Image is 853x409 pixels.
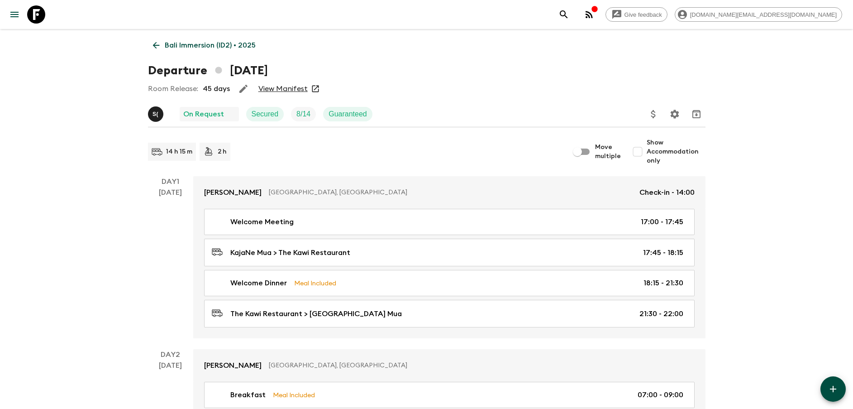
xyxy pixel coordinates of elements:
span: [DOMAIN_NAME][EMAIL_ADDRESS][DOMAIN_NAME] [685,11,842,18]
p: Guaranteed [329,109,367,120]
p: Breakfast [230,390,266,400]
div: [DATE] [159,187,182,338]
p: Bali Immersion (ID2) • 2025 [165,40,256,51]
p: 17:45 - 18:15 [643,247,683,258]
p: 45 days [203,83,230,94]
button: Settings [666,105,684,123]
p: Meal Included [294,278,336,288]
a: [PERSON_NAME][GEOGRAPHIC_DATA], [GEOGRAPHIC_DATA] [193,349,705,382]
a: BreakfastMeal Included07:00 - 09:00 [204,382,695,408]
button: Archive (Completed, Cancelled or Unsynced Departures only) [687,105,705,123]
p: [GEOGRAPHIC_DATA], [GEOGRAPHIC_DATA] [269,361,687,370]
p: 14 h 15 m [166,147,192,156]
p: Room Release: [148,83,198,94]
p: S ( [152,111,158,118]
div: Trip Fill [291,107,316,121]
p: Day 1 [148,176,193,187]
p: Meal Included [273,390,315,400]
a: Welcome DinnerMeal Included18:15 - 21:30 [204,270,695,296]
p: KajaNe Mua > The Kawi Restaurant [230,247,350,258]
p: On Request [183,109,224,120]
span: Show Accommodation only [647,138,705,165]
span: Shandy (Putu) Sandhi Astra Juniawan [148,109,165,116]
a: KajaNe Mua > The Kawi Restaurant17:45 - 18:15 [204,239,695,266]
p: [GEOGRAPHIC_DATA], [GEOGRAPHIC_DATA] [269,188,632,197]
span: Give feedback [619,11,667,18]
button: S( [148,106,165,122]
a: Welcome Meeting17:00 - 17:45 [204,209,695,235]
p: Day 2 [148,349,193,360]
p: The Kawi Restaurant > [GEOGRAPHIC_DATA] Mua [230,308,402,319]
p: Welcome Meeting [230,217,294,227]
div: [DOMAIN_NAME][EMAIL_ADDRESS][DOMAIN_NAME] [675,7,842,22]
p: [PERSON_NAME] [204,360,262,371]
h1: Departure [DATE] [148,62,268,80]
a: View Manifest [258,84,308,93]
p: Check-in - 14:00 [639,187,695,198]
a: The Kawi Restaurant > [GEOGRAPHIC_DATA] Mua21:30 - 22:00 [204,300,695,327]
a: Give feedback [605,7,667,22]
button: Update Price, Early Bird Discount and Costs [644,105,662,123]
p: 07:00 - 09:00 [638,390,683,400]
p: 2 h [218,147,227,156]
p: Welcome Dinner [230,278,287,289]
button: menu [5,5,24,24]
a: [PERSON_NAME][GEOGRAPHIC_DATA], [GEOGRAPHIC_DATA]Check-in - 14:00 [193,176,705,209]
p: 8 / 14 [296,109,310,120]
p: [PERSON_NAME] [204,187,262,198]
button: search adventures [555,5,573,24]
div: Secured [246,107,284,121]
p: 18:15 - 21:30 [643,278,683,289]
a: Bali Immersion (ID2) • 2025 [148,36,261,54]
p: 17:00 - 17:45 [641,217,683,227]
span: Move multiple [595,143,621,161]
p: 21:30 - 22:00 [639,308,683,319]
p: Secured [252,109,279,120]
